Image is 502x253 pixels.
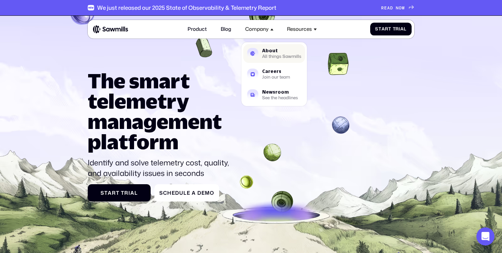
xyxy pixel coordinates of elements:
div: Careers [262,69,290,73]
span: t [378,27,381,32]
span: l [134,190,138,196]
div: Newsroom [262,89,298,94]
span: T [393,27,396,32]
span: N [396,5,399,11]
a: READNOW [381,5,414,11]
div: About [262,48,301,53]
span: t [388,27,391,32]
a: StartTrial [370,23,412,36]
div: See the headlines [262,96,298,100]
span: o [210,190,214,196]
span: l [404,27,407,32]
span: a [130,190,134,196]
span: a [192,190,196,196]
span: r [112,190,116,196]
span: t [116,190,119,196]
h1: The smart telemetry management platform [88,70,233,151]
span: r [385,27,388,32]
a: Product [184,23,211,36]
span: a [400,27,404,32]
div: Resources [283,23,320,36]
div: Company [245,26,269,32]
span: d [175,190,179,196]
div: All things Sawmills [262,55,301,58]
span: c [163,190,167,196]
span: O [399,5,402,11]
span: e [172,190,175,196]
a: Blog [217,23,235,36]
span: T [121,190,124,196]
span: i [128,190,130,196]
span: r [395,27,399,32]
span: S [375,27,378,32]
span: E [384,5,387,11]
span: h [167,190,172,196]
span: D [197,190,201,196]
span: R [381,5,384,11]
a: CareersJoin our team [243,65,305,83]
span: u [179,190,183,196]
span: S [159,190,163,196]
a: ScheduleaDemo [154,184,219,201]
span: a [381,27,385,32]
span: t [104,190,108,196]
a: NewsroomSee the headlines [243,85,305,104]
span: A [387,5,390,11]
div: Resources [287,26,312,32]
span: m [205,190,210,196]
span: D [390,5,393,11]
div: Open Intercom Messenger [476,227,494,245]
span: i [399,27,400,32]
nav: Company [241,36,307,106]
span: l [183,190,187,196]
span: r [124,190,128,196]
span: e [187,190,190,196]
div: We just released our 2025 State of Observability & Telemetry Report [97,5,276,11]
div: Join our team [262,75,290,79]
span: e [201,190,205,196]
span: a [108,190,112,196]
div: Company [241,23,277,36]
a: AboutAll things Sawmills [243,44,305,63]
span: W [402,5,405,11]
span: S [101,190,104,196]
a: StartTrial [88,184,151,201]
p: Identify and solve telemetry cost, quality, and availability issues in seconds [88,157,233,178]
